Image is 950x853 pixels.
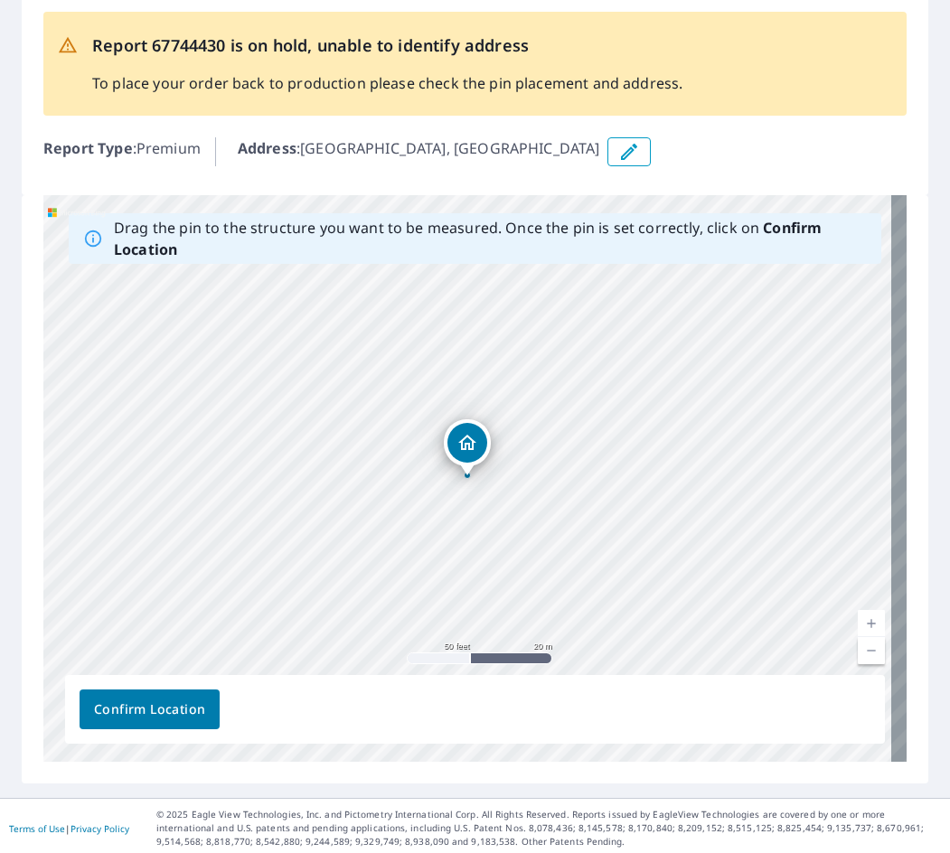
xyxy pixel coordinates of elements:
[9,823,129,834] p: |
[94,698,205,721] span: Confirm Location
[9,822,65,835] a: Terms of Use
[238,137,600,166] p: : [GEOGRAPHIC_DATA], [GEOGRAPHIC_DATA]
[858,610,885,637] a: Current Level 19, Zoom In
[156,808,941,848] p: © 2025 Eagle View Technologies, Inc. and Pictometry International Corp. All Rights Reserved. Repo...
[71,822,129,835] a: Privacy Policy
[80,689,220,729] button: Confirm Location
[92,72,682,94] p: To place your order back to production please check the pin placement and address.
[444,419,491,475] div: Dropped pin, building 1, Residential property, Walnut Ave Country Club Hills, IL 60478
[43,137,201,166] p: : Premium
[43,138,133,158] b: Report Type
[114,217,867,260] p: Drag the pin to the structure you want to be measured. Once the pin is set correctly, click on
[92,33,682,58] p: Report 67744430 is on hold, unable to identify address
[858,637,885,664] a: Current Level 19, Zoom Out
[238,138,296,158] b: Address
